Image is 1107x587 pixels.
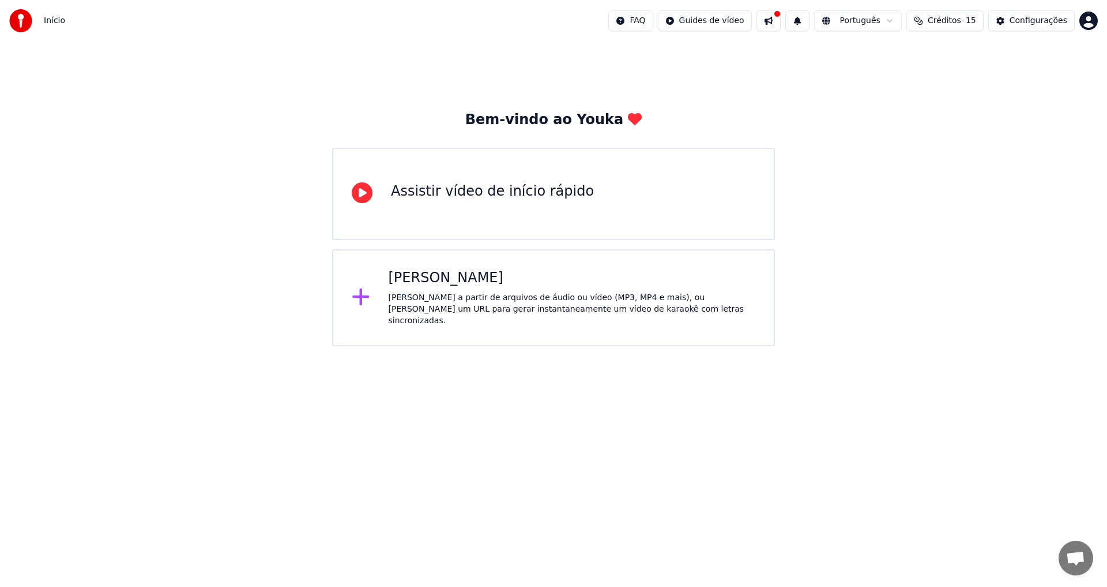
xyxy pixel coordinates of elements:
[44,15,65,27] nav: breadcrumb
[9,9,32,32] img: youka
[44,15,65,27] span: Início
[608,10,653,31] button: FAQ
[906,10,984,31] button: Créditos15
[988,10,1075,31] button: Configurações
[1010,15,1067,27] div: Configurações
[389,269,756,287] div: [PERSON_NAME]
[1059,541,1093,575] a: Bate-papo aberto
[658,10,752,31] button: Guides de vídeo
[966,15,976,27] span: 15
[928,15,961,27] span: Créditos
[465,111,642,129] div: Bem-vindo ao Youka
[391,182,594,201] div: Assistir vídeo de início rápido
[389,292,756,327] div: [PERSON_NAME] a partir de arquivos de áudio ou vídeo (MP3, MP4 e mais), ou [PERSON_NAME] um URL p...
